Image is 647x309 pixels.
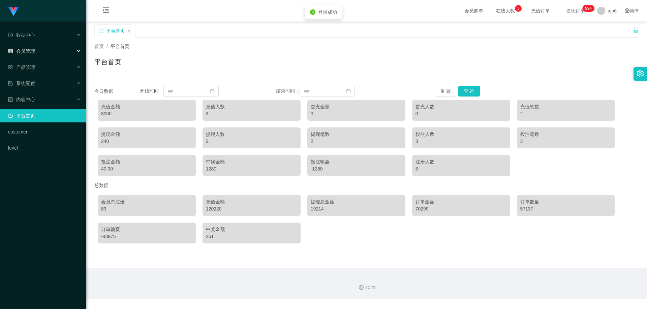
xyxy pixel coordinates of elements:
[582,5,594,12] sup: 239
[311,165,402,172] div: -1280
[310,9,315,15] i: icon: check-circle
[415,165,507,172] div: 3
[415,158,507,165] div: 注册人数
[206,198,297,205] div: 充值金额
[101,233,192,240] div: -43975
[415,103,507,110] div: 首充人数
[8,97,13,102] i: 图标: profile
[8,65,35,70] span: 产品管理
[311,158,402,165] div: 投注输赢
[311,103,402,110] div: 首充金额
[633,27,639,33] i: 图标: unlock
[311,138,402,145] div: 2
[8,49,13,53] i: 图标: table
[515,5,522,12] sup: 5
[99,29,103,33] i: 图标: sync
[94,179,639,192] div: 总数据
[8,125,81,139] a: customer
[517,5,520,12] p: 5
[520,138,612,145] div: 3
[493,8,518,13] span: 在线人数
[415,110,507,117] div: 0
[520,131,612,138] div: 投注笔数
[101,198,192,205] div: 会员总注册
[101,165,192,172] div: 40.00
[520,198,612,205] div: 订单数量
[458,86,480,96] button: 查 询
[520,205,612,213] div: 57137
[415,205,507,213] div: 70299
[359,285,364,290] i: 图标: copyright
[94,57,121,67] h1: 平台首页
[311,198,402,205] div: 提现总金额
[8,33,13,37] i: 图标: check-circle-o
[101,103,192,110] div: 充值金额
[311,110,402,117] div: 0
[106,44,108,49] span: /
[8,97,35,102] span: 内容中心
[520,110,612,117] div: 2
[528,8,553,13] span: 充值订单
[8,65,13,70] i: 图标: appstore-o
[94,0,117,22] i: 图标: menu-fold
[206,233,297,240] div: 261
[127,29,131,33] i: 图标: close
[8,141,81,155] a: level
[101,205,192,213] div: 83
[92,284,642,291] div: 2021
[346,89,351,93] i: 图标: calendar
[101,110,192,117] div: 3000
[206,158,297,165] div: 中奖金额
[8,32,35,38] span: 数据中心
[415,198,507,205] div: 订单金额
[276,88,300,93] span: 结束时间：
[206,131,297,138] div: 提现人数
[625,8,629,13] i: 图标: global
[415,138,507,145] div: 3
[206,226,297,233] div: 中奖金额
[206,165,297,172] div: 1280
[311,205,402,213] div: 19214
[210,89,215,93] i: 图标: calendar
[520,103,612,110] div: 充值笔数
[637,70,644,77] i: 图标: setting
[106,25,125,37] div: 平台首页
[8,81,13,86] i: 图标: form
[111,44,129,49] span: 平台首页
[318,9,337,15] span: 登录成功
[206,110,297,117] div: 3
[101,226,192,233] div: 订单输赢
[206,138,297,145] div: 2
[563,8,588,13] span: 提现订单
[101,158,192,165] div: 投注金额
[8,81,35,86] span: 系统配置
[8,7,19,16] img: logo.9652507e.png
[206,103,297,110] div: 充值人数
[435,86,456,96] button: 重 置
[94,88,140,95] div: 今日数据
[206,205,297,213] div: 120220
[94,44,104,49] span: 首页
[8,48,35,54] span: 会员管理
[101,138,192,145] div: 240
[8,109,81,122] a: 图标: dashboard平台首页
[415,131,507,138] div: 投注人数
[311,131,402,138] div: 提现笔数
[101,131,192,138] div: 提现金额
[140,88,163,93] span: 开始时间：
